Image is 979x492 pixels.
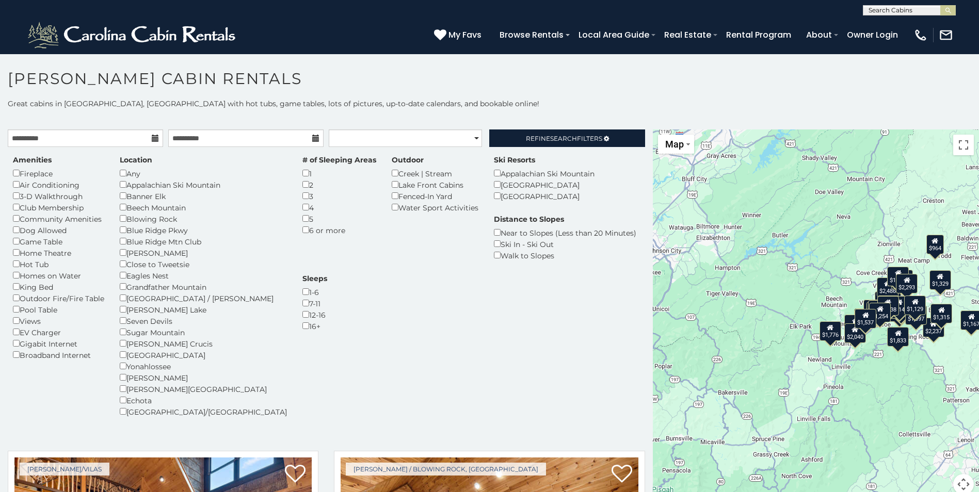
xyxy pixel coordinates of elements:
div: EV Charger [13,326,104,338]
div: [GEOGRAPHIC_DATA] [494,179,595,190]
div: Hot Tub [13,258,104,270]
div: $1,833 [887,327,909,347]
a: [PERSON_NAME] / Blowing Rock, [GEOGRAPHIC_DATA] [346,463,546,475]
div: Sugar Mountain [120,326,287,338]
div: Air Conditioning [13,179,104,190]
span: Search [550,135,577,142]
a: Add to favorites [285,464,306,485]
div: Homes on Water [13,270,104,281]
div: Views [13,315,104,326]
div: Pool Table [13,304,104,315]
a: My Favs [434,28,484,42]
div: 16+ [302,320,327,332]
div: 7-11 [302,298,327,309]
span: Map [665,139,684,150]
div: Creek | Stream [392,168,478,179]
div: Any [120,168,287,179]
div: Gigabit Internet [13,338,104,349]
div: $1,329 [929,270,951,290]
div: $2,237 [923,318,944,337]
div: [GEOGRAPHIC_DATA] [120,349,287,360]
div: $1,129 [904,296,926,315]
div: [PERSON_NAME] Crucis [120,338,287,349]
div: Fireplace [13,168,104,179]
div: $2,486 [877,277,898,297]
div: [PERSON_NAME] [120,247,287,258]
a: Local Area Guide [573,26,654,44]
div: $1,315 [930,304,952,323]
div: Club Membership [13,202,104,213]
div: 6 or more [302,224,376,236]
div: $1,254 [869,303,891,322]
a: RefineSearchFilters [489,129,645,147]
div: [PERSON_NAME] [120,372,287,383]
div: [PERSON_NAME] Lake [120,304,287,315]
div: Water Sport Activities [392,202,478,213]
div: 12-16 [302,309,327,320]
a: Add to favorites [612,464,632,485]
a: Owner Login [842,26,903,44]
label: Amenities [13,155,52,165]
div: 1-6 [302,286,327,298]
div: Echota [120,395,287,406]
div: Blowing Rock [120,213,287,224]
div: $2,293 [896,274,918,293]
div: $1,097 [905,305,927,325]
div: Game Table [13,236,104,247]
div: Beech Mountain [120,202,287,213]
div: 4 [302,202,376,213]
div: Lake Front Cabins [392,179,478,190]
label: Sleeps [302,273,327,284]
label: Distance to Slopes [494,214,564,224]
img: White-1-2.png [26,20,240,51]
div: Yonahlossee [120,360,287,372]
label: # of Sleeping Areas [302,155,376,165]
div: [GEOGRAPHIC_DATA] [494,190,595,202]
div: $1,142 [889,296,910,316]
div: Grandfather Mountain [120,281,287,292]
div: Blue Ridge Pkwy [120,224,287,236]
div: Outdoor Fire/Fire Table [13,292,104,304]
div: Seven Devils [120,315,287,326]
div: 2 [302,179,376,190]
div: 3 [302,190,376,202]
div: Ski In - Ski Out [494,238,636,250]
div: Near to Slopes (Less than 20 Minutes) [494,227,636,238]
div: $2,201 [844,315,866,334]
div: $2,040 [844,323,865,343]
div: $1,537 [855,309,876,329]
a: Real Estate [659,26,716,44]
div: Close to Tweetsie [120,258,287,270]
a: Browse Rentals [494,26,569,44]
label: Location [120,155,152,165]
span: Refine Filters [526,135,602,142]
div: 3-D Walkthrough [13,190,104,202]
div: Fenced-In Yard [392,190,478,202]
img: mail-regular-white.png [939,28,953,42]
label: Ski Resorts [494,155,535,165]
div: [GEOGRAPHIC_DATA] / [PERSON_NAME] [120,292,287,304]
div: Walk to Slopes [494,250,636,261]
a: [PERSON_NAME]/Vilas [20,463,109,475]
a: Rental Program [721,26,796,44]
div: Broadband Internet [13,349,104,360]
div: $1,662 [887,267,909,286]
label: Outdoor [392,155,424,165]
div: Dog Allowed [13,224,104,236]
div: Appalachian Ski Mountain [494,168,595,179]
span: My Favs [448,28,482,41]
div: $964 [926,235,943,254]
button: Toggle fullscreen view [953,135,974,155]
div: King Bed [13,281,104,292]
div: Home Theatre [13,247,104,258]
div: [PERSON_NAME][GEOGRAPHIC_DATA] [120,383,287,395]
div: Appalachian Ski Mountain [120,179,287,190]
div: 1 [302,168,376,179]
div: $2,263 [875,291,896,311]
div: Blue Ridge Mtn Club [120,236,287,247]
div: Eagles Nest [120,270,287,281]
div: $1,238 [877,296,899,316]
div: Banner Elk [120,190,287,202]
div: Community Amenities [13,213,104,224]
div: [GEOGRAPHIC_DATA]/[GEOGRAPHIC_DATA] [120,406,287,417]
